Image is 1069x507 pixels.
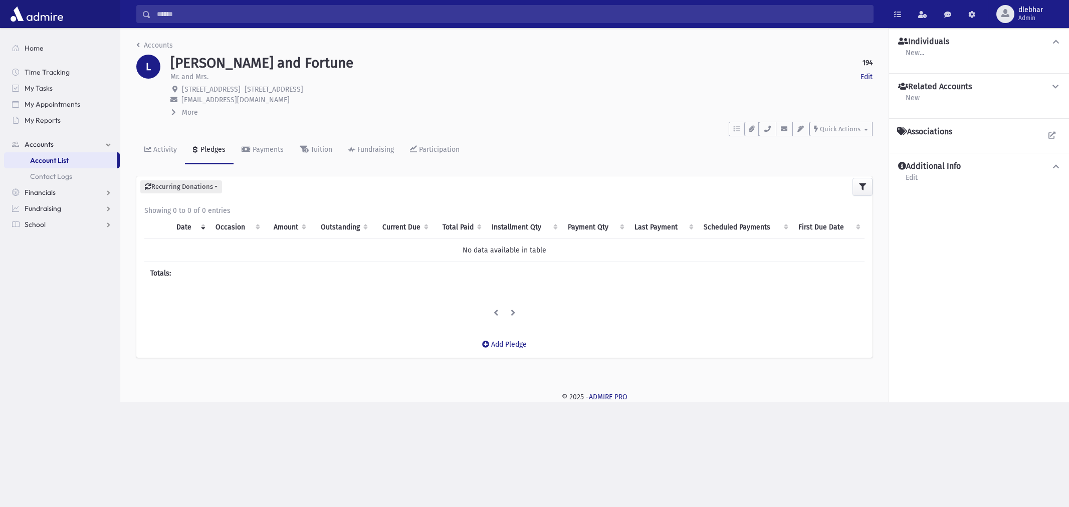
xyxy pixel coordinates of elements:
th: Current Due: activate to sort column ascending [372,216,433,239]
span: More [182,108,198,117]
a: School [4,216,120,232]
th: Outstanding: activate to sort column ascending [310,216,372,239]
a: Add Pledge [474,332,535,357]
a: My Appointments [4,96,120,112]
div: Tuition [309,145,332,154]
span: Financials [25,188,56,197]
span: My Tasks [25,84,53,93]
button: More [170,107,199,118]
span: My Reports [25,116,61,125]
th: Amount: activate to sort column ascending [264,216,310,239]
strong: 194 [863,58,873,68]
th: Occasion : activate to sort column ascending [209,216,264,239]
th: Payment Qty: activate to sort column ascending [562,216,628,239]
a: Account List [4,152,117,168]
span: [STREET_ADDRESS] [245,85,303,94]
a: Accounts [136,41,173,50]
a: My Reports [4,112,120,128]
span: Home [25,44,44,53]
h4: Related Accounts [898,82,972,92]
div: Showing 0 to 0 of 0 entries [144,205,865,216]
a: Pledges [185,136,234,164]
th: First Due Date: activate to sort column ascending [792,216,865,239]
span: Time Tracking [25,68,70,77]
span: dlebhar [1018,6,1043,14]
div: © 2025 - [136,392,1053,402]
input: Search [151,5,873,23]
span: My Appointments [25,100,80,109]
th: Total Paid: activate to sort column ascending [433,216,486,239]
a: My Tasks [4,80,120,96]
button: Quick Actions [809,122,873,136]
span: Contact Logs [30,172,72,181]
p: Mr. and Mrs. [170,72,208,82]
button: Recurring Donations [140,180,222,193]
a: Home [4,40,120,56]
img: AdmirePro [8,4,66,24]
a: Accounts [4,136,120,152]
a: New... [905,47,925,65]
div: L [136,55,160,79]
h1: [PERSON_NAME] and Fortune [170,55,353,72]
a: Tuition [292,136,340,164]
span: Admin [1018,14,1043,22]
div: Payments [251,145,284,154]
span: Quick Actions [820,125,861,133]
span: Accounts [25,140,54,149]
div: Participation [417,145,460,154]
th: Installment Qty: activate to sort column ascending [486,216,562,239]
a: Time Tracking [4,64,120,80]
a: Contact Logs [4,168,120,184]
span: [EMAIL_ADDRESS][DOMAIN_NAME] [181,96,290,104]
a: Participation [402,136,468,164]
th: Scheduled Payments: activate to sort column ascending [698,216,792,239]
span: Fundraising [25,204,61,213]
div: Pledges [198,145,226,154]
h4: Individuals [898,37,949,47]
a: Financials [4,184,120,200]
button: Related Accounts [897,82,1061,92]
a: Edit [905,172,918,190]
a: Payments [234,136,292,164]
a: Fundraising [4,200,120,216]
th: Totals: [144,262,264,285]
div: Activity [151,145,177,154]
th: Date: activate to sort column ascending [170,216,209,239]
td: No data available in table [144,238,865,262]
a: ADMIRE PRO [589,393,627,401]
h4: Additional Info [898,161,961,172]
h4: Associations [897,127,952,137]
span: Account List [30,156,69,165]
a: Fundraising [340,136,402,164]
div: Fundraising [355,145,394,154]
span: School [25,220,46,229]
nav: breadcrumb [136,40,173,55]
span: [STREET_ADDRESS] [182,85,241,94]
a: New [905,92,920,110]
a: Activity [136,136,185,164]
button: Additional Info [897,161,1061,172]
a: Edit [861,72,873,82]
button: Individuals [897,37,1061,47]
th: Last Payment: activate to sort column ascending [628,216,698,239]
